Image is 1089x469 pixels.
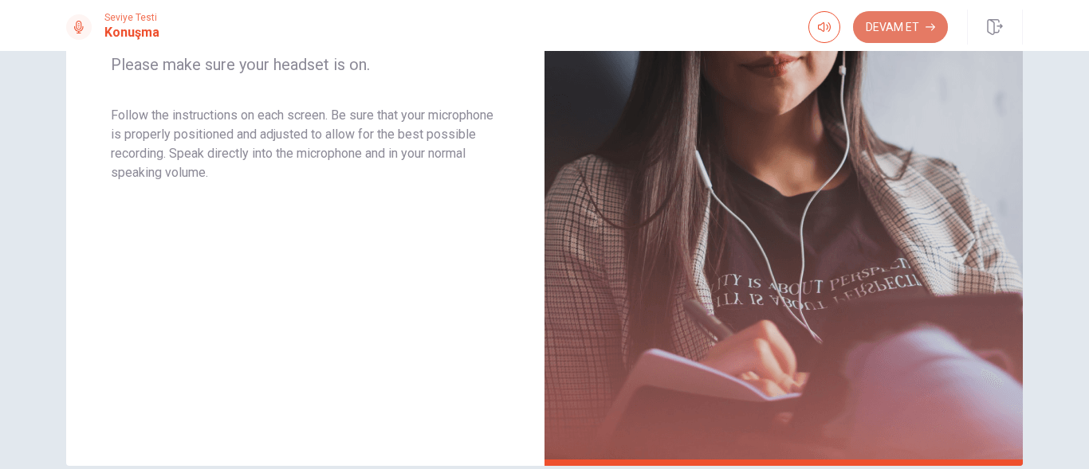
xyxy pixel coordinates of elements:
[111,106,500,182] p: Follow the instructions on each screen. Be sure that your microphone is properly positioned and a...
[104,12,159,23] span: Seviye Testi
[853,11,948,43] button: Devam Et
[111,55,500,74] span: Please make sure your headset is on.
[104,23,159,42] h1: Konuşma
